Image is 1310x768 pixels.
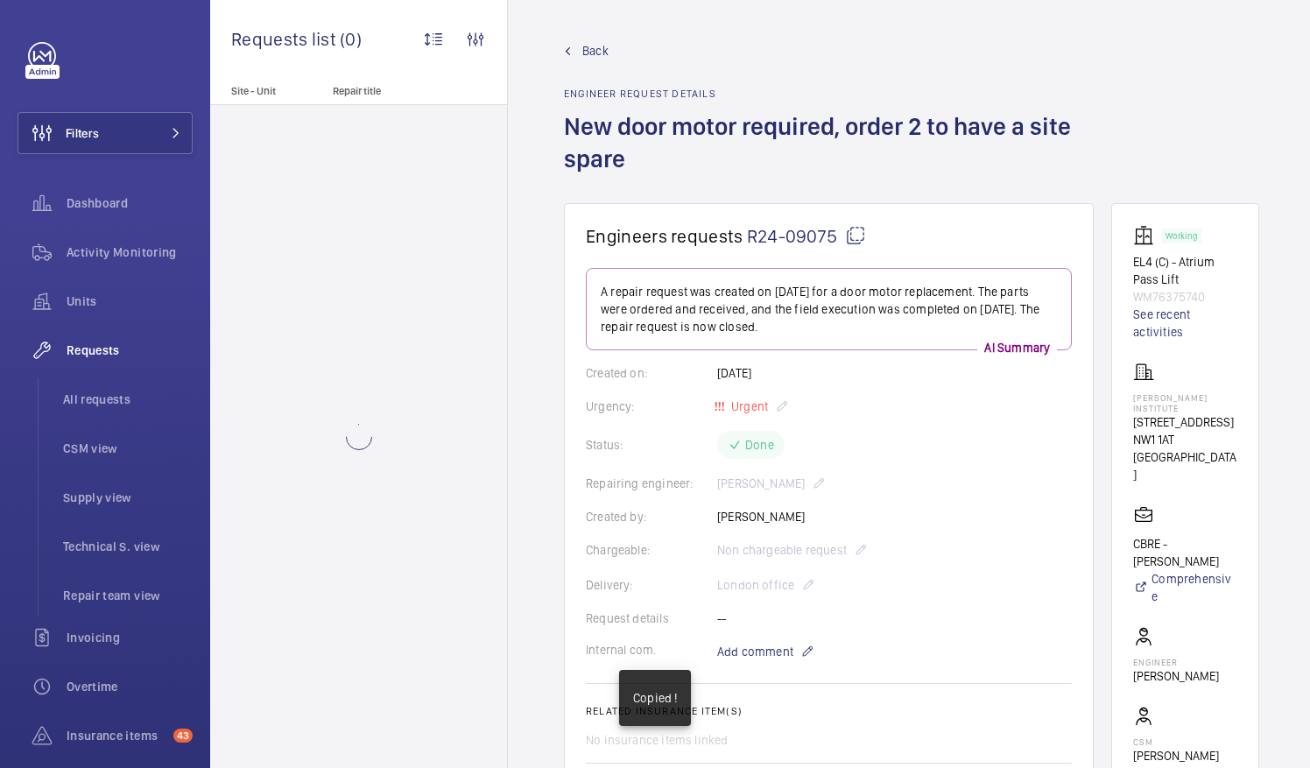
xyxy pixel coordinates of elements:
span: Filters [66,124,99,142]
p: [PERSON_NAME] [1133,667,1219,685]
img: elevator.svg [1133,225,1161,246]
span: Requests list [231,28,340,50]
h2: Engineer request details [564,88,1114,100]
span: Invoicing [67,629,193,646]
p: CBRE - [PERSON_NAME] [1133,535,1237,570]
p: CSM [1133,736,1219,747]
span: Dashboard [67,194,193,212]
span: Engineers requests [586,225,743,247]
span: Supply view [63,489,193,506]
p: A repair request was created on [DATE] for a door motor replacement. The parts were ordered and r... [601,283,1057,335]
p: Copied ! [633,689,677,707]
span: All requests [63,391,193,408]
span: Back [582,42,609,60]
span: Add comment [717,643,793,660]
p: AI Summary [977,339,1057,356]
span: Technical S. view [63,538,193,555]
p: Repair title [333,85,448,97]
h2: Related insurance item(s) [586,705,1072,717]
p: [PERSON_NAME] [1133,747,1219,764]
span: Activity Monitoring [67,243,193,261]
a: Comprehensive [1133,570,1237,605]
p: Working [1166,233,1197,239]
span: Insurance items [67,727,166,744]
button: Filters [18,112,193,154]
p: [STREET_ADDRESS] [1133,413,1237,431]
span: CSM view [63,440,193,457]
span: Units [67,292,193,310]
p: NW1 1AT [GEOGRAPHIC_DATA] [1133,431,1237,483]
h1: New door motor required, order 2 to have a site spare [564,110,1114,203]
p: [PERSON_NAME] Institute [1133,392,1237,413]
p: EL4 (C) - Atrium Pass Lift [1133,253,1237,288]
span: 43 [173,729,193,743]
span: Repair team view [63,587,193,604]
p: Site - Unit [210,85,326,97]
span: Overtime [67,678,193,695]
span: Requests [67,342,193,359]
p: WM76375740 [1133,288,1237,306]
p: Engineer [1133,657,1219,667]
span: R24-09075 [747,225,866,247]
a: See recent activities [1133,306,1237,341]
